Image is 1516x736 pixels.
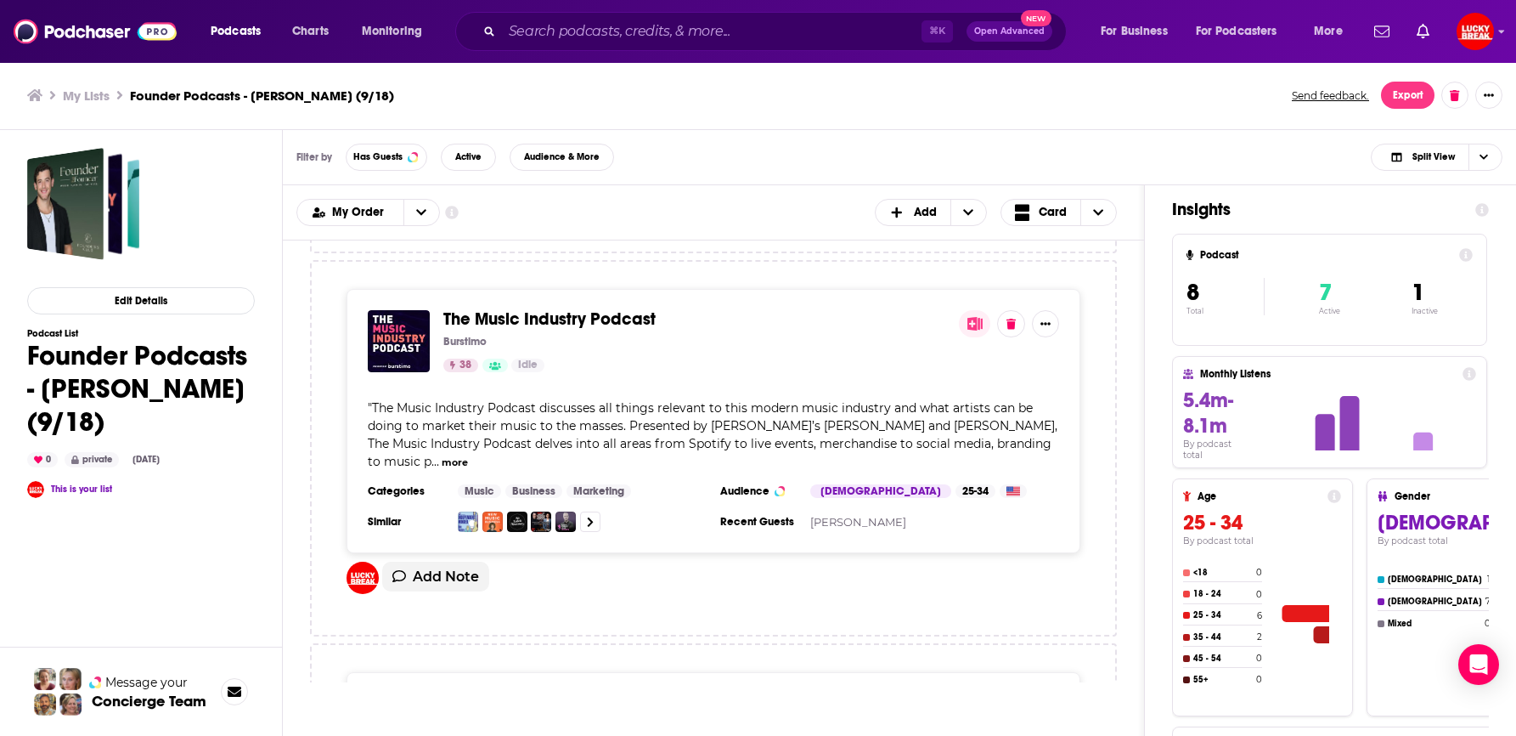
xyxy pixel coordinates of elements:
a: [PERSON_NAME] [810,515,906,529]
h2: Choose View [1371,144,1502,171]
button: open menu [199,18,283,45]
h4: Podcast [1200,249,1452,261]
img: User Profile [1457,13,1494,50]
a: Show additional information [445,205,459,221]
h4: Mixed [1388,619,1481,629]
span: 1 [1412,278,1424,307]
a: My Lists [63,88,110,104]
h3: Founder Podcasts - [PERSON_NAME] (9/18) [130,88,394,104]
h2: Choose List sort [296,199,440,226]
button: Open AdvancedNew [967,21,1052,42]
span: Audience & More [524,152,600,161]
div: Open Intercom Messenger [1458,644,1499,685]
h3: Podcast List [27,328,255,339]
span: My Order [332,207,390,218]
span: 5.4m-8.1m [1183,388,1233,439]
button: Show More Button [1475,82,1502,109]
a: 38 [443,359,478,372]
span: Card [1039,207,1067,218]
h3: Audience [720,484,797,498]
h4: By podcast total [1183,439,1253,461]
button: open menu [1185,18,1302,45]
img: The Music Industry Podcast [368,310,430,372]
img: Anna Gregory [27,481,44,498]
p: Active [1319,307,1340,315]
button: more [442,456,468,470]
h3: Filter by [296,151,332,163]
span: ... [431,454,439,469]
img: No Labels Necessary [507,512,527,532]
span: " [368,400,1057,469]
span: New [1021,10,1051,26]
h3: Categories [368,484,444,498]
span: Logged in as annagregory [1457,13,1494,50]
span: The Music Industry Podcast [443,309,656,330]
span: Add [914,207,937,218]
h4: 7 [1485,596,1491,607]
button: Send feedback. [1287,88,1374,103]
span: ⌘ K [921,20,953,42]
a: The Music Industry Podcast [443,310,656,329]
div: The Music Industry PodcastThe Music Industry PodcastBurstimo38IdleShow More Button"The Music Indu... [310,260,1117,637]
button: open menu [403,200,439,225]
button: Edit Details [27,287,255,314]
span: 7 [1319,278,1332,307]
a: Business [505,484,562,498]
button: Show profile menu [1457,13,1494,50]
h3: Concierge Team [92,693,206,710]
span: Has Guests [353,152,403,161]
h4: 0 [1256,589,1262,600]
span: For Business [1101,20,1168,43]
img: Don't Forget Your Tickets [555,512,576,532]
h4: By podcast total [1183,535,1341,546]
button: open menu [1302,18,1364,45]
h4: 1 [1487,574,1491,585]
span: For Podcasters [1196,20,1277,43]
button: Show More Button [1032,310,1059,337]
img: Jon Profile [34,694,56,716]
img: Podchaser - Follow, Share and Rate Podcasts [14,15,177,48]
span: 8 [1186,278,1199,307]
h3: 25 - 34 [1183,510,1341,535]
a: This is your list [51,484,112,495]
img: Music Business Insider Podcast [531,512,551,532]
p: Total [1186,307,1264,315]
div: [DEMOGRAPHIC_DATA] [810,484,951,498]
a: Show notifications dropdown [1367,17,1396,46]
button: + Add [875,199,987,226]
div: Search podcasts, credits, & more... [471,12,1083,51]
button: Choose View [1000,199,1118,226]
p: Inactive [1412,307,1438,315]
a: Music [458,484,501,498]
h3: Recent Guests [720,515,797,529]
img: Independent Minded [458,512,478,532]
span: Active [455,152,482,161]
span: Open Advanced [974,27,1045,36]
img: Sydney Profile [34,668,56,690]
img: Jules Profile [59,668,82,690]
span: Message your [105,674,188,691]
h4: [DEMOGRAPHIC_DATA] [1388,575,1484,585]
h1: Founder Podcasts - [PERSON_NAME] (9/18) [27,339,255,439]
span: More [1314,20,1343,43]
h4: 45 - 54 [1193,654,1253,664]
h4: 35 - 44 [1193,632,1254,643]
h3: Similar [368,515,444,529]
h4: Monthly Listens [1200,368,1455,380]
span: Split View [1412,152,1455,161]
span: Idle [518,357,538,374]
a: The New Music Business with Ari Herstand [482,512,503,532]
span: Add Note [413,569,479,585]
a: Founder Podcasts - Rich Thomson (9/18) [27,148,139,260]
